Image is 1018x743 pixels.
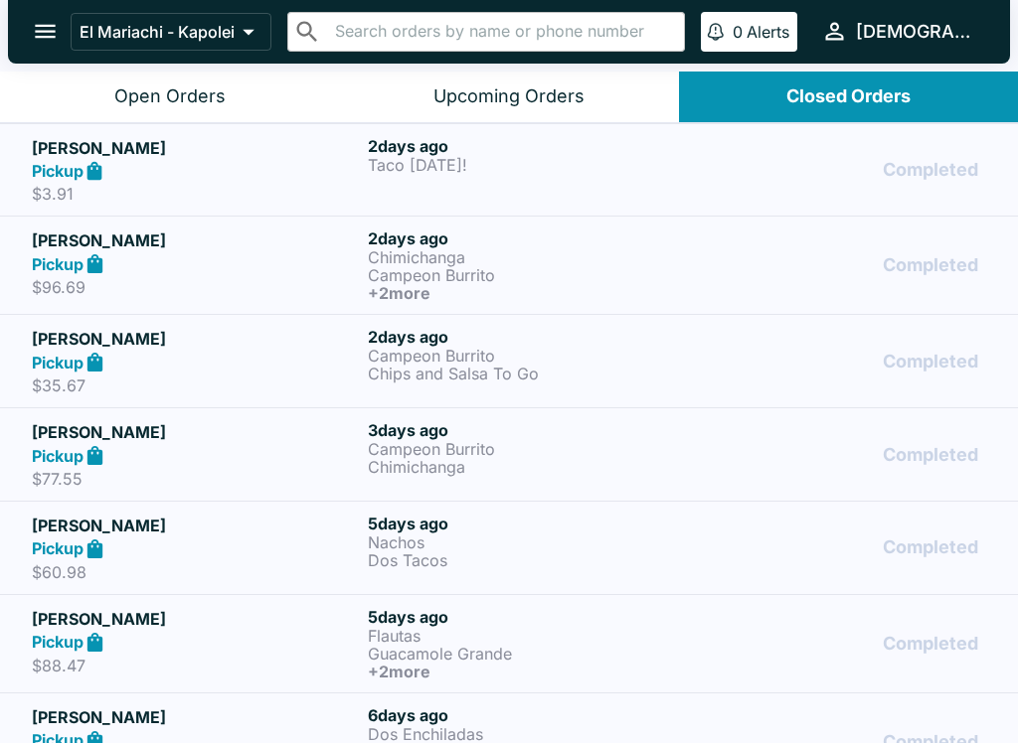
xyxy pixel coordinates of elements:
[368,365,696,382] p: Chips and Salsa To Go
[32,420,360,444] h5: [PERSON_NAME]
[368,327,448,347] span: 2 days ago
[32,161,84,181] strong: Pickup
[786,85,911,108] div: Closed Orders
[32,632,84,652] strong: Pickup
[32,277,360,297] p: $96.69
[32,705,360,729] h5: [PERSON_NAME]
[856,20,978,44] div: [DEMOGRAPHIC_DATA]
[368,458,696,476] p: Chimichanga
[368,627,696,645] p: Flautas
[368,228,448,248] span: 2 days ago
[32,228,360,252] h5: [PERSON_NAME]
[368,284,696,302] h6: + 2 more
[32,514,360,537] h5: [PERSON_NAME]
[368,266,696,284] p: Campeon Burrito
[368,347,696,365] p: Campeon Burrito
[368,136,448,156] span: 2 days ago
[813,10,986,53] button: [DEMOGRAPHIC_DATA]
[32,353,84,372] strong: Pickup
[32,254,84,274] strong: Pickup
[32,327,360,351] h5: [PERSON_NAME]
[329,18,676,46] input: Search orders by name or phone number
[368,156,696,174] p: Taco [DATE]!
[20,6,71,57] button: open drawer
[32,136,360,160] h5: [PERSON_NAME]
[747,22,789,42] p: Alerts
[32,562,360,582] p: $60.98
[733,22,743,42] p: 0
[80,22,235,42] p: El Mariachi - Kapolei
[32,469,360,489] p: $77.55
[32,184,360,204] p: $3.91
[368,248,696,266] p: Chimichanga
[368,551,696,569] p: Dos Tacos
[32,607,360,631] h5: [PERSON_NAME]
[368,514,448,533] span: 5 days ago
[32,656,360,675] p: $88.47
[368,645,696,663] p: Guacamole Grande
[368,725,696,743] p: Dos Enchiladas
[368,607,448,627] span: 5 days ago
[32,538,84,558] strong: Pickup
[32,446,84,466] strong: Pickup
[32,375,360,395] p: $35.67
[114,85,226,108] div: Open Orders
[368,533,696,551] p: Nachos
[433,85,585,108] div: Upcoming Orders
[368,663,696,680] h6: + 2 more
[368,440,696,458] p: Campeon Burrito
[368,420,448,440] span: 3 days ago
[368,705,448,725] span: 6 days ago
[71,13,271,51] button: El Mariachi - Kapolei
